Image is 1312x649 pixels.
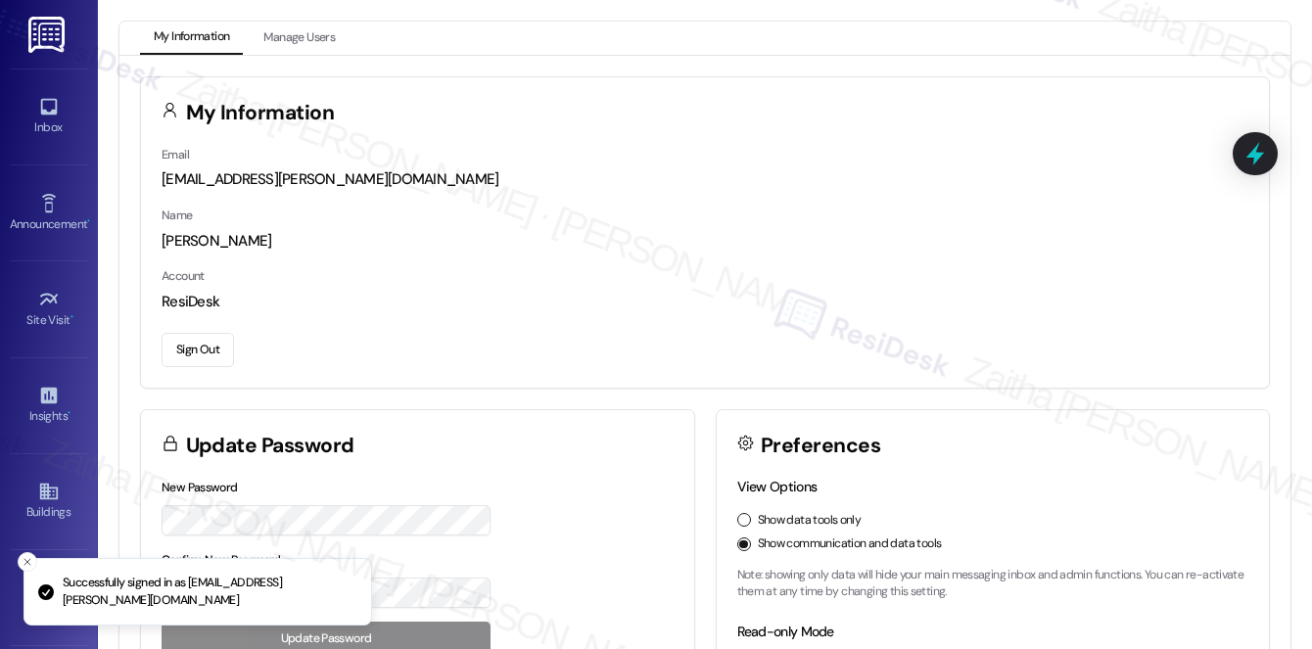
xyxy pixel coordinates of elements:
span: • [68,406,70,420]
label: New Password [162,480,238,495]
button: Sign Out [162,333,234,367]
p: Successfully signed in as [EMAIL_ADDRESS][PERSON_NAME][DOMAIN_NAME] [63,575,355,609]
h3: Update Password [186,436,354,456]
label: Account [162,268,205,284]
span: • [70,310,73,324]
button: My Information [140,22,243,55]
a: Leads [10,572,88,625]
img: ResiDesk Logo [28,17,69,53]
label: Show data tools only [758,512,862,530]
button: Close toast [18,552,37,572]
h3: Preferences [761,436,880,456]
label: Show communication and data tools [758,535,942,553]
label: Email [162,147,189,162]
div: ResiDesk [162,292,1248,312]
div: [EMAIL_ADDRESS][PERSON_NAME][DOMAIN_NAME] [162,169,1248,190]
label: Read-only Mode [737,623,834,640]
p: Note: showing only data will hide your main messaging inbox and admin functions. You can re-activ... [737,567,1249,601]
span: • [87,214,90,228]
a: Inbox [10,90,88,143]
a: Insights • [10,379,88,432]
a: Site Visit • [10,283,88,336]
h3: My Information [186,103,335,123]
label: Name [162,208,193,223]
button: Manage Users [250,22,349,55]
div: [PERSON_NAME] [162,231,1248,252]
a: Buildings [10,475,88,528]
label: View Options [737,478,818,495]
